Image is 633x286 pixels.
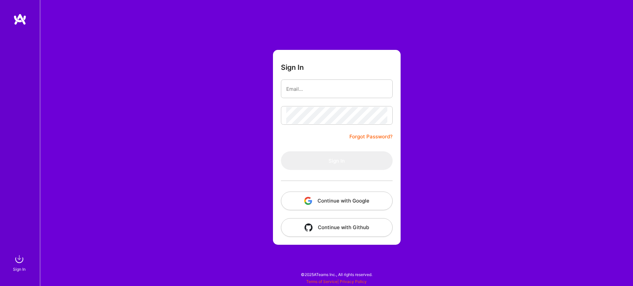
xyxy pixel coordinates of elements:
[349,133,393,141] a: Forgot Password?
[305,223,313,231] img: icon
[340,279,367,284] a: Privacy Policy
[304,197,312,205] img: icon
[286,80,387,97] input: Email...
[306,279,367,284] span: |
[281,218,393,237] button: Continue with Github
[13,13,27,25] img: logo
[40,266,633,283] div: © 2025 ATeams Inc., All rights reserved.
[281,192,393,210] button: Continue with Google
[14,252,26,273] a: sign inSign In
[281,63,304,71] h3: Sign In
[13,266,26,273] div: Sign In
[13,252,26,266] img: sign in
[281,151,393,170] button: Sign In
[306,279,337,284] a: Terms of Service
